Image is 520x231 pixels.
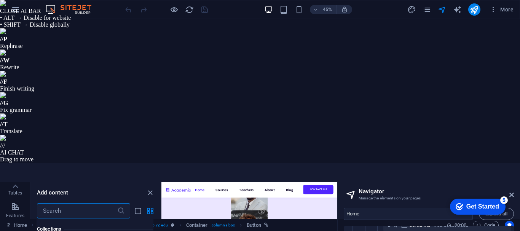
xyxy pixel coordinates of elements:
a: Click to cancel selection. Double-click to open Pages [6,221,27,230]
input: Search [37,203,117,218]
h2: Navigator [359,188,514,195]
i: This element is linked [264,223,268,227]
p: Features [6,213,24,219]
span: Click to select. Double-click to edit [186,221,207,230]
div: 5 [56,2,64,9]
div: Get Started [22,8,55,15]
span: Click to select. Double-click to edit [247,221,261,230]
button: grid-view [145,206,155,215]
i: This element is a customizable preset [171,223,174,227]
nav: breadcrumb [38,221,268,230]
h3: Manage the elements on your pages [359,195,499,202]
span: . columns-box [211,221,235,230]
button: close panel [145,188,155,197]
div: Get Started 5 items remaining, 0% complete [6,4,62,20]
span: . preset-columns-two-v2-edu [118,221,167,230]
p: Tables [8,190,22,196]
h6: Add content [37,188,69,197]
button: list-view [133,206,142,215]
